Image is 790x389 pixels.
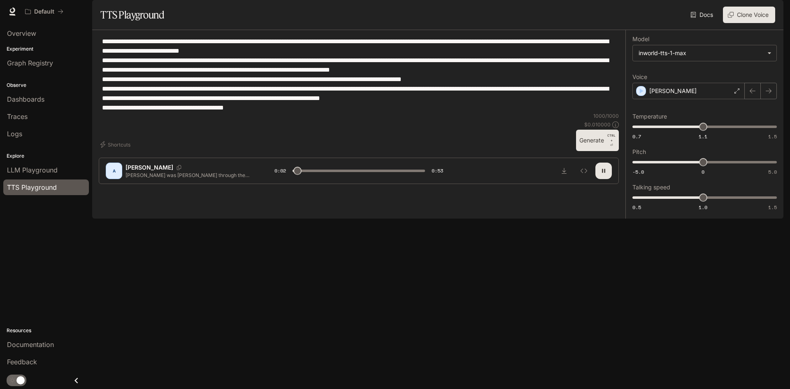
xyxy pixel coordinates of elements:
a: Docs [689,7,716,23]
span: 1.5 [768,133,777,140]
button: Inspect [576,163,592,179]
span: 1.1 [699,133,707,140]
h1: TTS Playground [100,7,164,23]
button: Clone Voice [723,7,775,23]
button: Shortcuts [99,138,134,151]
button: Copy Voice ID [173,165,185,170]
button: GenerateCTRL +⏎ [576,130,619,151]
p: Temperature [632,114,667,119]
span: 1.5 [768,204,777,211]
p: Talking speed [632,184,670,190]
p: Default [34,8,54,15]
span: 5.0 [768,168,777,175]
p: Voice [632,74,647,80]
div: inworld-tts-1-max [633,45,776,61]
p: [PERSON_NAME] was [PERSON_NAME] through the busy shopping mall when he spotted something on the g... [125,172,255,179]
span: 0 [702,168,704,175]
span: 0:53 [432,167,443,175]
button: Download audio [556,163,572,179]
span: 0.5 [632,204,641,211]
p: [PERSON_NAME] [125,163,173,172]
p: [PERSON_NAME] [649,87,697,95]
p: Pitch [632,149,646,155]
div: inworld-tts-1-max [639,49,763,57]
span: 1.0 [699,204,707,211]
span: -5.0 [632,168,644,175]
p: ⏎ [607,133,616,148]
div: A [107,164,121,177]
button: All workspaces [21,3,67,20]
span: 0:02 [274,167,286,175]
p: CTRL + [607,133,616,143]
span: 0.7 [632,133,641,140]
p: Model [632,36,649,42]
